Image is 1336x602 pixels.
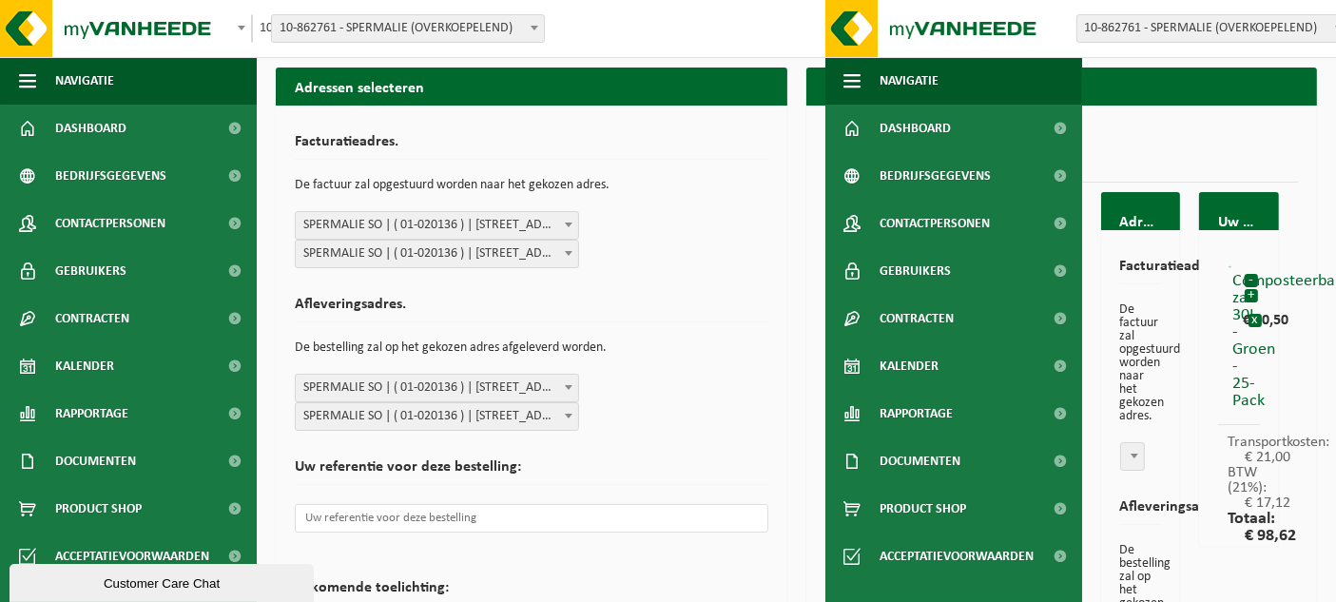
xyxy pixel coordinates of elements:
span: Navigatie [55,57,114,105]
span: Contracten [55,295,129,342]
span: € 98,62 [1245,528,1250,545]
img: 01-001000 [1228,263,1232,268]
span: Product Shop [881,485,967,533]
span: Gebruikers [55,247,126,295]
span: Dashboard [55,105,126,152]
span: Documenten [881,437,961,485]
span: Contactpersonen [881,200,991,247]
h2: Facturatieadres. [295,134,768,160]
span: 10-862761 - SPERMALIE (OVERKOEPELEND) [272,15,544,42]
span: Documenten [55,437,136,485]
span: Acceptatievoorwaarden [55,533,209,580]
button: Navigatie [825,57,1082,105]
p: De factuur zal opgestuurd worden naar het gekozen adres. [295,169,768,202]
div: € 60,50 [1243,303,1248,328]
span: 10-862761 - SPERMALIE (OVERKOEPELEND) [271,14,545,43]
div: Totaal: [1218,495,1260,528]
span: Contracten [881,295,955,342]
a: Kalender [825,342,1082,390]
span: € 21,00 [1245,450,1250,465]
div: BTW (21%): [1218,450,1260,495]
span: Bedrijfsgegevens [55,152,166,200]
h2: Adressen selecteren [276,68,787,105]
span: Rapportage [55,390,128,437]
h2: Uw referentie voor deze bestelling: [295,459,768,485]
button: x [1249,314,1262,327]
h2: Afleveringsadres. [1120,499,1162,525]
div: 11 [1243,263,1244,288]
button: + [1245,289,1258,302]
span: 10-862761 - SPERMALIE (OVERKOEPELEND) [251,14,253,43]
iframe: chat widget [10,560,318,602]
span: Kalender [55,342,114,390]
a: Product Shop [825,485,1082,533]
input: Uw referentie voor deze bestelling [295,504,768,533]
span: Product Shop [55,485,142,533]
a: Gebruikers [825,247,1082,295]
a: Rapportage [825,390,1082,437]
span: SPERMALIE SO | ( 01-020136 ) | SNAGGAARDSTRAAT 15, 8000 BRUGGE [295,211,579,240]
span: Bedrijfsgegevens [881,152,992,200]
a: Documenten [825,437,1082,485]
h2: Afleveringsadres. [295,297,768,322]
span: Rapportage [881,390,954,437]
span: € 17,12 [1245,495,1250,511]
span: Navigatie [881,57,939,105]
p: De factuur zal opgestuurd worden naar het gekozen adres. [1120,294,1162,433]
span: 10-862761 - SPERMALIE (OVERKOEPELEND) [252,15,279,42]
span: SPERMALIE SO | ( 01-020136 ) | SNAGGAARDSTRAAT 15, 8000 BRUGGE [295,402,579,431]
span: SPERMALIE SO | ( 01-020136 ) | SNAGGAARDSTRAAT 15, 8000 BRUGGE [295,240,579,268]
span: Gebruikers [881,247,952,295]
a: Contracten [825,295,1082,342]
div: Composteerbare zak 30L - Groen - 25-Pack [1232,263,1243,410]
span: SPERMALIE SO | ( 01-020136 ) | SNAGGAARDSTRAAT 15, 8000 BRUGGE [296,241,578,267]
span: SPERMALIE SO | ( 01-020136 ) | SNAGGAARDSTRAAT 15, 8000 BRUGGE [295,374,579,402]
span: Acceptatievoorwaarden [881,533,1035,580]
a: Dashboard [825,105,1082,152]
span: SPERMALIE SO | ( 01-020136 ) | SNAGGAARDSTRAAT 15, 8000 BRUGGE [296,403,578,430]
a: Bedrijfsgegevens [825,152,1082,200]
span: SPERMALIE SO | ( 01-020136 ) | SNAGGAARDSTRAAT 15, 8000 BRUGGE [296,212,578,239]
span: Contactpersonen [55,200,165,247]
h2: Facturatieadres. [1120,259,1162,284]
span: Dashboard [881,105,952,152]
span: Kalender [881,342,939,390]
span: SPERMALIE SO | ( 01-020136 ) | SNAGGAARDSTRAAT 15, 8000 BRUGGE [296,375,578,401]
p: De bestelling zal op het gekozen adres afgeleverd worden. [295,332,768,364]
h2: Uw winkelmandje [1199,202,1279,244]
div: Transportkosten: [1218,425,1260,450]
h2: Adressen selecteren [1101,202,1181,244]
a: Acceptatievoorwaarden [825,533,1082,580]
h2: Uw winkelmandje [806,68,1318,105]
a: Contactpersonen [825,200,1082,247]
button: - [1245,274,1258,287]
